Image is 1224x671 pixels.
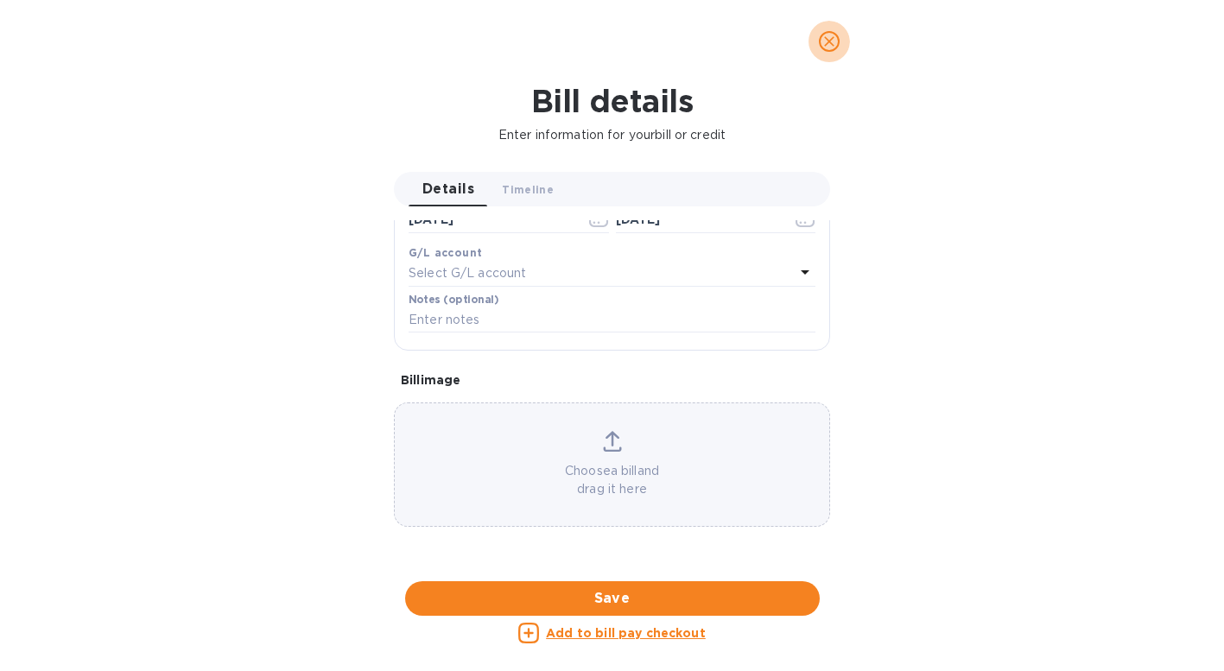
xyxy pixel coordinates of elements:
button: close [809,21,850,62]
input: Enter notes [409,307,815,333]
p: Select G/L account [409,264,526,282]
span: Timeline [502,180,554,199]
input: Select date [409,207,572,233]
label: Notes (optional) [409,294,499,305]
button: Save [405,581,820,616]
p: Enter information for your bill or credit [14,126,1210,144]
span: Details [422,177,474,201]
b: G/L account [409,246,482,259]
h1: Bill details [14,83,1210,119]
input: Due date [616,207,779,233]
span: Save [419,588,806,609]
p: Bill image [401,371,823,389]
p: Choose a bill and drag it here [395,462,829,498]
u: Add to bill pay checkout [546,626,706,640]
